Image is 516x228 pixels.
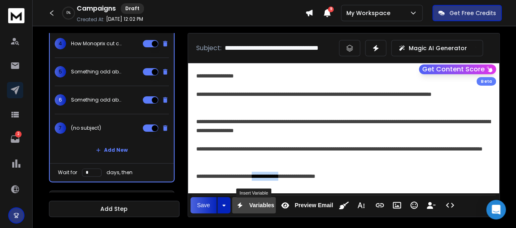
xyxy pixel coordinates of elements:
[71,69,123,75] p: Something odd about your checkout flow
[121,3,144,14] div: Draft
[419,64,496,74] button: Get Content Score
[77,16,104,23] p: Created At:
[49,201,179,217] button: Add Step
[196,43,221,53] p: Subject:
[66,11,71,15] p: 0 %
[55,38,66,49] span: 4
[450,9,496,17] p: Get Free Credits
[486,200,506,219] div: Open Intercom Messenger
[232,197,276,213] button: Variables
[277,197,334,213] button: Preview Email
[432,5,502,21] button: Get Free Credits
[106,16,143,22] p: [DATE] 12:02 PM
[71,125,101,131] p: (no subject)
[328,7,334,12] span: 9
[89,142,134,158] button: Add New
[423,197,439,213] button: Insert Unsubscribe Link
[15,131,22,137] p: 2
[55,94,66,106] span: 6
[55,122,66,134] span: 7
[389,197,405,213] button: Insert Image (Ctrl+P)
[409,44,467,52] p: Magic AI Generator
[71,97,123,103] p: Something odd about your checkout flow
[406,197,422,213] button: Emoticons
[71,40,123,47] p: How Monoprix cut checkout latency 76%
[8,8,24,23] img: logo
[346,9,394,17] p: My Workspace
[77,4,116,13] h1: Campaigns
[106,169,133,176] p: days, then
[190,197,217,213] button: Save
[55,66,66,77] span: 5
[442,197,458,213] button: Code View
[293,202,334,209] span: Preview Email
[58,169,77,176] p: Wait for
[372,197,388,213] button: Insert Link (Ctrl+K)
[336,197,352,213] button: Clean HTML
[248,202,276,209] span: Variables
[391,40,483,56] button: Magic AI Generator
[7,131,23,147] a: 2
[236,188,271,197] div: Insert Variable
[476,77,496,86] div: Beta
[353,197,369,213] button: More Text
